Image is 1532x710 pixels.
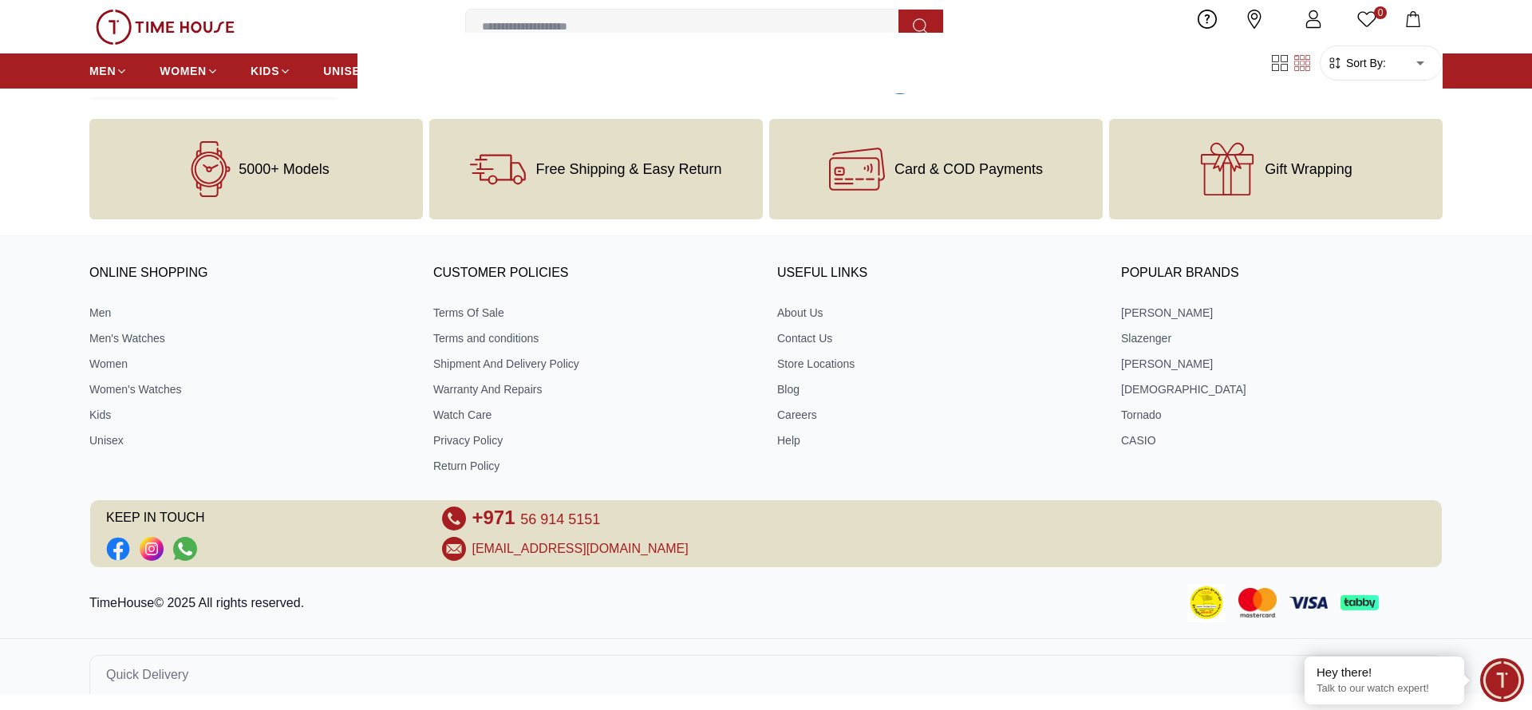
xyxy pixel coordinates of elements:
[323,63,368,79] span: UNISEX
[160,63,207,79] span: WOMEN
[777,356,1099,372] a: Store Locations
[1121,432,1443,448] a: CASIO
[1121,305,1443,321] a: [PERSON_NAME]
[89,63,116,79] span: MEN
[89,381,411,397] a: Women's Watches
[777,381,1099,397] a: Blog
[89,407,411,423] a: Kids
[1343,55,1386,71] span: Sort By:
[89,330,411,346] a: Men's Watches
[777,330,1099,346] a: Contact Us
[140,537,164,561] a: Social Link
[1121,262,1443,286] h3: Popular Brands
[1238,588,1277,617] img: Mastercard
[106,537,130,561] li: Facebook
[1121,381,1443,397] a: [DEMOGRAPHIC_DATA]
[89,356,411,372] a: Women
[1190,6,1226,47] a: Help
[1317,665,1452,680] div: Hey there!
[1392,597,1430,609] img: Tamara Payment
[89,432,411,448] a: Unisex
[777,407,1099,423] a: Careers
[89,655,1443,694] button: Quick Delivery
[535,161,721,177] span: Free Shipping & Easy Return
[251,63,279,79] span: KIDS
[433,356,755,372] a: Shipment And Delivery Policy
[1121,356,1443,372] a: [PERSON_NAME]
[239,161,330,177] span: 5000+ Models
[1390,8,1436,45] button: My Bag
[1187,584,1226,622] img: Consumer Payment
[89,97,338,135] button: Lens Material
[1374,6,1387,19] span: 0
[894,161,1043,177] span: Card & COD Payments
[433,407,755,423] a: Watch Care
[1265,161,1352,177] span: Gift Wrapping
[160,57,219,85] a: WOMEN
[1393,30,1433,42] span: My Bag
[520,511,600,527] span: 56 914 5151
[96,10,235,45] img: ...
[777,432,1099,448] a: Help
[472,539,689,558] a: [EMAIL_ADDRESS][DOMAIN_NAME]
[1344,6,1390,47] a: 0Wishlist
[173,537,197,561] a: Social Link
[777,262,1099,286] h3: USEFUL LINKS
[472,507,601,531] a: +971 56 914 5151
[1121,407,1443,423] a: Tornado
[1480,658,1524,702] div: Chat Widget
[106,507,420,531] span: KEEP IN TOUCH
[777,305,1099,321] a: About Us
[433,262,755,286] h3: CUSTOMER POLICIES
[106,665,188,684] span: Quick Delivery
[251,57,291,85] a: KIDS
[1317,682,1452,696] p: Talk to our watch expert!
[433,381,755,397] a: Warranty And Repairs
[89,305,411,321] a: Men
[433,330,755,346] a: Terms and conditions
[1226,6,1283,47] a: Our Stores
[1121,330,1443,346] a: Slazenger
[323,57,380,85] a: UNISEX
[1289,597,1328,609] img: Visa
[89,262,411,286] h3: ONLINE SHOPPING
[433,432,755,448] a: Privacy Policy
[106,537,130,561] a: Social Link
[433,458,755,474] a: Return Policy
[433,305,755,321] a: Terms Of Sale
[1340,595,1379,610] img: Tabby Payment
[89,57,128,85] a: MEN
[89,594,310,613] p: TimeHouse© 2025 All rights reserved.
[1327,55,1386,71] button: Sort By:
